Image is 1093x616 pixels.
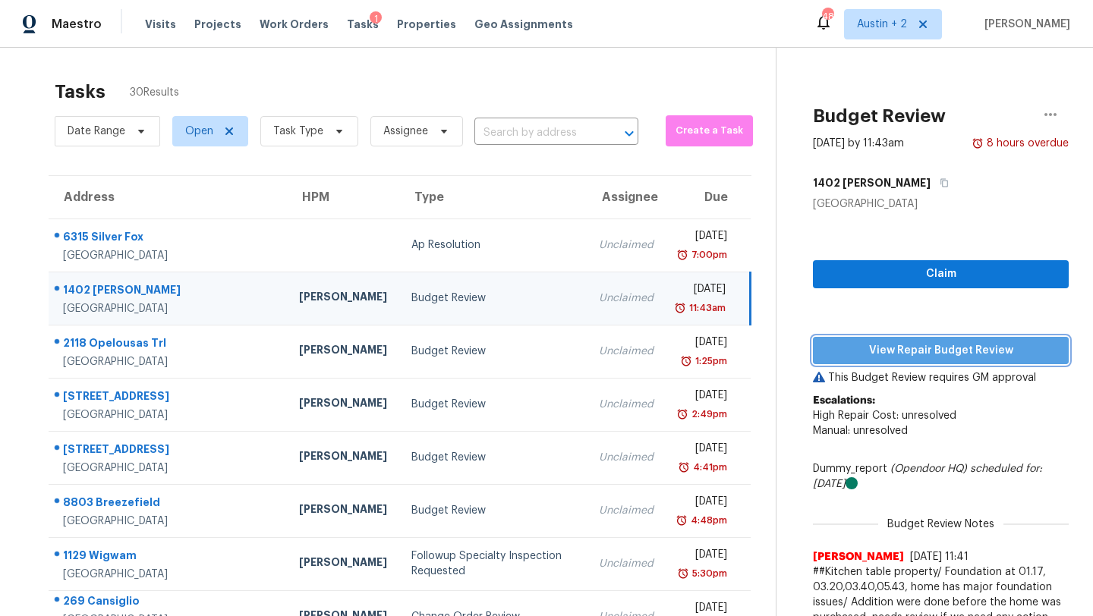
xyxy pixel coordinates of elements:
[411,548,575,579] div: Followup Specialty Inspection Requested
[825,265,1057,284] span: Claim
[397,17,456,32] span: Properties
[130,85,179,100] span: 30 Results
[299,448,387,467] div: [PERSON_NAME]
[411,237,575,253] div: Ap Resolution
[145,17,176,32] span: Visits
[678,547,727,566] div: [DATE]
[599,291,654,306] div: Unclaimed
[63,460,275,476] div: [GEOGRAPHIC_DATA]
[692,354,727,369] div: 1:25pm
[68,124,125,139] span: Date Range
[931,169,951,196] button: Copy Address
[688,513,727,528] div: 4:48pm
[599,556,654,571] div: Unclaimed
[411,397,575,412] div: Budget Review
[689,566,727,581] div: 5:30pm
[63,282,275,301] div: 1402 [PERSON_NAME]
[63,495,275,514] div: 8803 Breezefield
[63,593,275,612] div: 269 Cansiglio
[599,397,654,412] div: Unclaimed
[63,567,275,582] div: [GEOGRAPHIC_DATA]
[63,229,275,248] div: 6315 Silver Fox
[299,555,387,574] div: [PERSON_NAME]
[411,503,575,518] div: Budget Review
[599,237,654,253] div: Unclaimed
[599,503,654,518] div: Unclaimed
[688,407,727,422] div: 2:49pm
[813,337,1069,365] button: View Repair Budget Review
[678,228,727,247] div: [DATE]
[63,354,275,369] div: [GEOGRAPHIC_DATA]
[676,247,688,262] img: Overdue Alarm Icon
[299,289,387,308] div: [PERSON_NAME]
[587,176,666,218] th: Assignee
[63,514,275,529] div: [GEOGRAPHIC_DATA]
[55,84,106,99] h2: Tasks
[411,344,575,359] div: Budget Review
[813,175,931,190] h5: 1402 [PERSON_NAME]
[690,460,727,475] div: 4:41pm
[972,136,984,151] img: Overdue Alarm Icon
[411,291,575,306] div: Budget Review
[910,552,969,562] span: [DATE] 11:41
[890,464,967,474] i: (Opendoor HQ)
[63,407,275,423] div: [GEOGRAPHIC_DATA]
[619,123,640,144] button: Open
[677,566,689,581] img: Overdue Alarm Icon
[273,124,323,139] span: Task Type
[63,301,275,316] div: [GEOGRAPHIC_DATA]
[813,196,1069,212] div: [GEOGRAPHIC_DATA]
[680,354,692,369] img: Overdue Alarm Icon
[411,450,575,465] div: Budget Review
[813,108,946,124] h2: Budget Review
[678,494,727,513] div: [DATE]
[678,441,727,460] div: [DATE]
[676,513,688,528] img: Overdue Alarm Icon
[686,300,726,316] div: 11:43am
[370,11,382,27] div: 1
[813,395,875,406] b: Escalations:
[678,335,727,354] div: [DATE]
[666,176,751,218] th: Due
[599,450,654,465] div: Unclaimed
[978,17,1070,32] span: [PERSON_NAME]
[63,548,275,567] div: 1129 Wigwam
[399,176,587,218] th: Type
[347,19,379,30] span: Tasks
[260,17,329,32] span: Work Orders
[287,176,399,218] th: HPM
[474,121,596,145] input: Search by address
[678,460,690,475] img: Overdue Alarm Icon
[63,388,275,407] div: [STREET_ADDRESS]
[63,442,275,460] div: [STREET_ADDRESS]
[185,124,213,139] span: Open
[676,407,688,422] img: Overdue Alarm Icon
[688,247,727,262] div: 7:00pm
[813,260,1069,288] button: Claim
[678,388,727,407] div: [DATE]
[666,115,753,146] button: Create a Task
[813,461,1069,492] div: Dummy_report
[49,176,287,218] th: Address
[674,300,686,316] img: Overdue Alarm Icon
[878,517,1003,532] span: Budget Review Notes
[63,335,275,354] div: 2118 Opelousas Trl
[813,410,956,421] span: High Repair Cost: unresolved
[678,281,726,300] div: [DATE]
[813,549,904,564] span: [PERSON_NAME]
[813,136,904,151] div: [DATE] by 11:43am
[299,395,387,414] div: [PERSON_NAME]
[63,248,275,263] div: [GEOGRAPHIC_DATA]
[822,9,833,24] div: 48
[383,124,428,139] span: Assignee
[813,426,908,436] span: Manual: unresolved
[52,17,102,32] span: Maestro
[194,17,241,32] span: Projects
[984,136,1069,151] div: 8 hours overdue
[857,17,907,32] span: Austin + 2
[673,122,745,140] span: Create a Task
[299,342,387,361] div: [PERSON_NAME]
[813,370,1069,385] p: This Budget Review requires GM approval
[299,501,387,520] div: [PERSON_NAME]
[599,344,654,359] div: Unclaimed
